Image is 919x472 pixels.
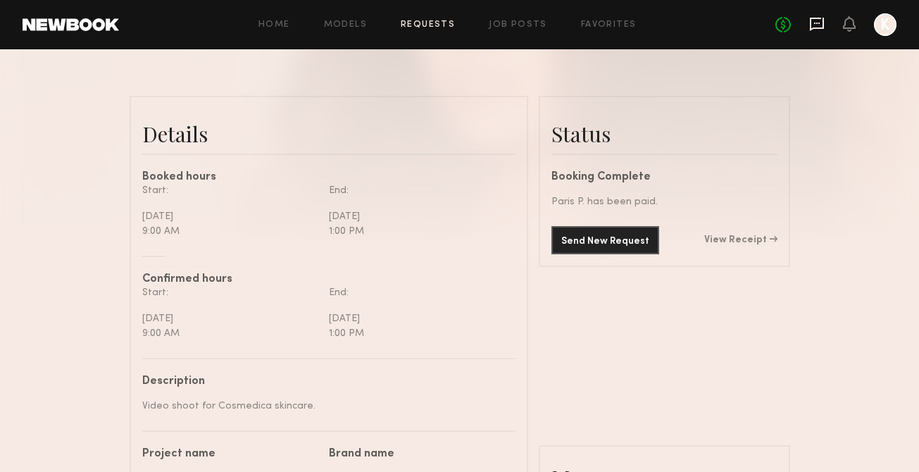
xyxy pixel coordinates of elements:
[551,226,659,254] button: Send New Request
[142,183,318,198] div: Start:
[142,224,318,239] div: 9:00 AM
[581,20,637,30] a: Favorites
[551,194,777,209] div: Paris P. has been paid.
[142,376,505,387] div: Description
[489,20,547,30] a: Job Posts
[551,120,777,148] div: Status
[329,285,505,300] div: End:
[142,311,318,326] div: [DATE]
[551,172,777,183] div: Booking Complete
[329,209,505,224] div: [DATE]
[329,326,505,341] div: 1:00 PM
[329,183,505,198] div: End:
[258,20,290,30] a: Home
[401,20,455,30] a: Requests
[329,224,505,239] div: 1:00 PM
[142,399,505,414] div: Video shoot for Cosmedica skincare.
[142,209,318,224] div: [DATE]
[704,235,777,245] a: View Receipt
[142,120,515,148] div: Details
[142,172,515,183] div: Booked hours
[142,449,318,460] div: Project name
[874,13,896,36] a: K
[329,311,505,326] div: [DATE]
[324,20,367,30] a: Models
[142,285,318,300] div: Start:
[142,274,515,285] div: Confirmed hours
[329,449,505,460] div: Brand name
[142,326,318,341] div: 9:00 AM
